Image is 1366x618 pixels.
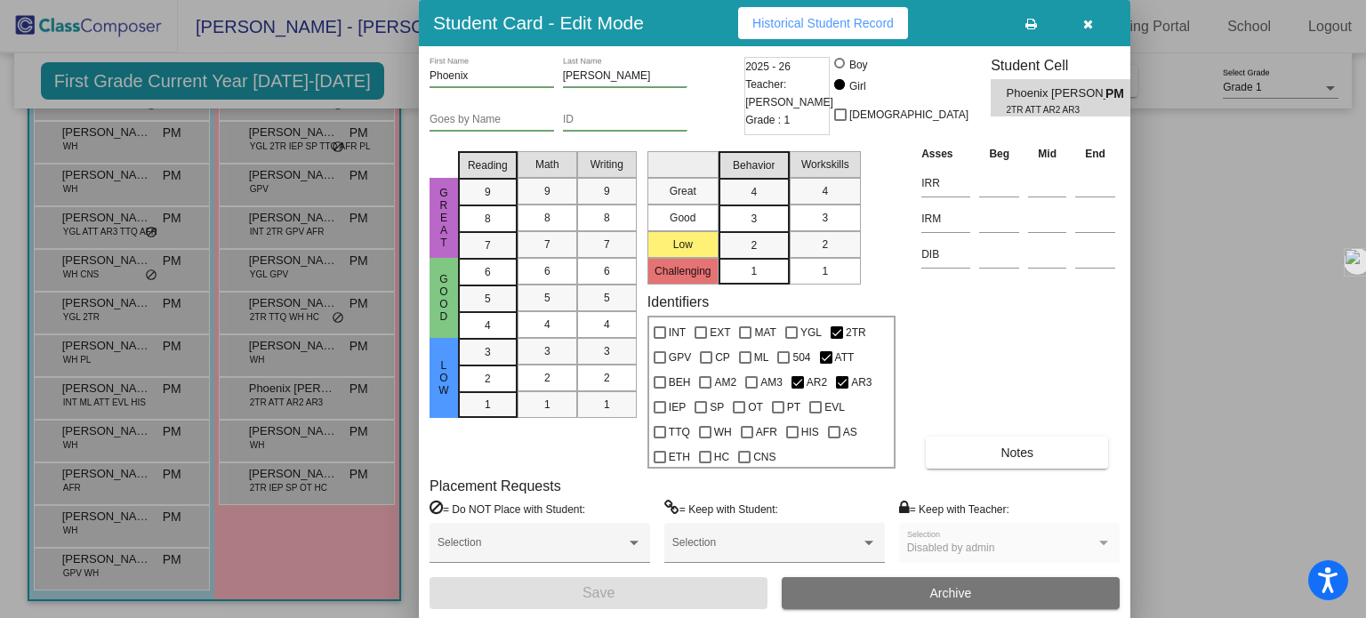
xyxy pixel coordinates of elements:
input: assessment [921,241,970,268]
span: AS [843,421,857,443]
span: 5 [604,290,610,306]
span: Teacher: [PERSON_NAME] [745,76,833,111]
label: = Do NOT Place with Student: [430,500,585,518]
button: Historical Student Record [738,7,908,39]
th: Beg [975,144,1024,164]
th: End [1071,144,1120,164]
span: MAT [754,322,775,343]
span: 5 [485,291,491,307]
span: [DEMOGRAPHIC_DATA] [849,104,968,125]
span: Good [436,273,452,323]
span: 4 [604,317,610,333]
span: Math [535,157,559,173]
span: CP [715,347,730,368]
span: BEH [669,372,691,393]
span: 2TR ATT AR2 AR3 [1007,103,1093,116]
th: Asses [917,144,975,164]
span: PM [1105,84,1130,103]
span: AM2 [714,372,736,393]
span: 2 [544,370,550,386]
span: Reading [468,157,508,173]
span: Save [583,585,615,600]
span: TTQ [669,421,690,443]
span: 6 [604,263,610,279]
span: Phoenix [PERSON_NAME] [1007,84,1105,103]
span: 6 [485,264,491,280]
span: 7 [544,237,550,253]
span: GPV [669,347,691,368]
label: Placement Requests [430,478,561,494]
span: 2 [485,371,491,387]
span: EXT [710,322,730,343]
span: 8 [485,211,491,227]
span: 3 [485,344,491,360]
span: INT [669,322,686,343]
span: 9 [544,183,550,199]
input: goes by name [430,114,554,126]
span: AR3 [851,372,872,393]
span: OT [748,397,763,418]
span: 7 [604,237,610,253]
span: WH [714,421,732,443]
span: Notes [1000,445,1033,460]
span: 1 [751,263,757,279]
span: 1 [604,397,610,413]
div: Boy [848,57,868,73]
span: 3 [544,343,550,359]
span: HC [714,446,729,468]
span: 2TR [846,322,866,343]
span: 4 [544,317,550,333]
span: 2025 - 26 [745,58,791,76]
span: 6 [544,263,550,279]
span: 4 [822,183,828,199]
span: 3 [751,211,757,227]
span: Great [436,187,452,249]
span: Workskills [801,157,849,173]
span: 3 [822,210,828,226]
span: Historical Student Record [752,16,894,30]
h3: Student Card - Edit Mode [433,12,644,34]
span: AFR [756,421,777,443]
span: Archive [930,586,972,600]
span: 504 [792,347,810,368]
span: 7 [485,237,491,253]
th: Mid [1024,144,1071,164]
span: Behavior [733,157,775,173]
span: AM3 [760,372,783,393]
span: 1 [822,263,828,279]
span: Grade : 1 [745,111,790,129]
span: 2 [822,237,828,253]
span: 4 [485,317,491,333]
span: 8 [604,210,610,226]
label: = Keep with Student: [664,500,778,518]
span: 9 [485,184,491,200]
span: ML [754,347,769,368]
input: assessment [921,205,970,232]
span: HIS [801,421,819,443]
span: PT [787,397,800,418]
h3: Student Cell [991,57,1145,74]
span: IEP [669,397,686,418]
span: 1 [485,397,491,413]
span: 1 [544,397,550,413]
label: = Keep with Teacher: [899,500,1009,518]
span: ETH [669,446,690,468]
span: 2 [604,370,610,386]
span: EVL [824,397,845,418]
span: CNS [753,446,775,468]
span: YGL [800,322,822,343]
span: 3 [604,343,610,359]
label: Identifiers [647,293,709,310]
span: AR2 [807,372,827,393]
span: ATT [835,347,855,368]
button: Archive [782,577,1120,609]
span: SP [710,397,724,418]
span: Low [436,359,452,397]
button: Save [430,577,767,609]
span: Disabled by admin [907,542,995,554]
input: assessment [921,170,970,197]
span: 2 [751,237,757,253]
button: Notes [926,437,1108,469]
span: 8 [544,210,550,226]
span: Writing [591,157,623,173]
